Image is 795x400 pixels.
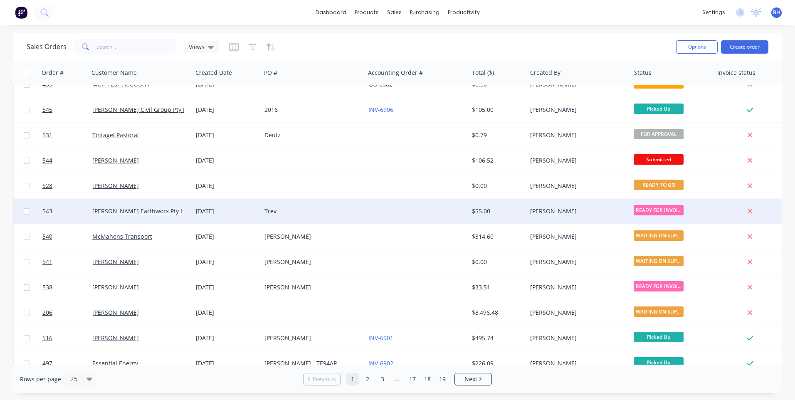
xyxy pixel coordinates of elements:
button: Create order [721,40,768,54]
div: [PERSON_NAME] [530,334,622,342]
div: [PERSON_NAME] [530,309,622,317]
span: 516 [42,334,52,342]
a: Page 1 is your current page [346,373,359,385]
span: Next [464,375,477,383]
span: 544 [42,156,52,165]
div: [PERSON_NAME] [530,258,622,266]
div: [DATE] [196,207,258,215]
div: [PERSON_NAME] [530,207,622,215]
span: 541 [42,258,52,266]
div: [DATE] [196,258,258,266]
span: WAITING ON SUPP... [634,256,684,266]
div: [DATE] [196,131,258,139]
div: [DATE] [196,156,258,165]
span: Rows per page [20,375,61,383]
div: $226.09 [472,359,521,368]
div: [PERSON_NAME] [264,258,357,266]
span: 206 [42,309,52,317]
div: products [351,6,383,19]
span: WAITING ON SUPP... [634,306,684,317]
div: [PERSON_NAME] [264,232,357,241]
a: Page 3 [376,373,389,385]
span: 531 [42,131,52,139]
a: 541 [42,249,92,274]
a: Jump forward [391,373,404,385]
a: Next page [455,375,491,383]
div: [DATE] [196,359,258,368]
div: [PERSON_NAME] [530,156,622,165]
span: READY FOR INVOI... [634,281,684,291]
a: McMahons Transport [92,232,152,240]
span: BH [773,9,780,16]
a: 545 [42,97,92,122]
span: WAITING ON SUPP... [634,230,684,241]
div: PO # [264,69,277,77]
div: $314.60 [472,232,521,241]
a: Page 18 [421,373,434,385]
div: Invoice status [717,69,755,77]
div: $0.00 [472,182,521,190]
span: 545 [42,106,52,114]
div: [DATE] [196,309,258,317]
div: [DATE] [196,283,258,291]
div: Accounting Order # [368,69,423,77]
div: [PERSON_NAME] [530,283,622,291]
div: [PERSON_NAME] - TE94AR [264,359,357,368]
span: Picked Up [634,332,684,342]
a: 528 [42,173,92,198]
div: [PERSON_NAME] [264,283,357,291]
div: Status [634,69,652,77]
a: [PERSON_NAME] [92,334,139,342]
a: Page 2 [361,373,374,385]
a: 538 [42,275,92,300]
a: 531 [42,123,92,148]
span: 538 [42,283,52,291]
a: INV-6901 [368,334,393,342]
a: dashboard [311,6,351,19]
span: Submitted [634,154,684,165]
a: Tintagel Pastoral [92,131,139,139]
div: $0.00 [472,258,521,266]
div: Total ($) [472,69,494,77]
div: [PERSON_NAME] [530,359,622,368]
div: Created Date [195,69,232,77]
a: INV-6906 [368,106,393,114]
a: 516 [42,326,92,351]
div: [PERSON_NAME] [530,182,622,190]
span: READY FOR INVOI... [634,205,684,215]
div: Order # [42,69,64,77]
a: Essential Energy [92,359,138,367]
ul: Pagination [300,373,495,385]
div: 2016 [264,106,357,114]
a: [PERSON_NAME] Civil Group Pty Ltd [92,106,192,114]
div: [DATE] [196,334,258,342]
div: [PERSON_NAME] [530,232,622,241]
span: 497 [42,359,52,368]
div: $3,496.48 [472,309,521,317]
div: purchasing [406,6,444,19]
span: 543 [42,207,52,215]
div: Created By [530,69,560,77]
a: Page 19 [436,373,449,385]
div: [PERSON_NAME] [530,106,622,114]
div: productivity [444,6,484,19]
span: READY TO GO [634,180,684,190]
div: $33.51 [472,283,521,291]
a: 543 [42,199,92,224]
div: $105.00 [472,106,521,114]
div: $0.79 [472,131,521,139]
span: FOR APPROVAL [634,129,684,139]
a: 544 [42,148,92,173]
a: [PERSON_NAME] [92,258,139,266]
div: sales [383,6,406,19]
span: Picked Up [634,104,684,114]
div: Customer Name [91,69,137,77]
a: INV-6902 [368,359,393,367]
div: $55.00 [472,207,521,215]
div: [DATE] [196,182,258,190]
div: [DATE] [196,232,258,241]
div: [DATE] [196,106,258,114]
img: Factory [15,6,27,19]
a: [PERSON_NAME] [92,156,139,164]
a: [PERSON_NAME] Earthworx Pty Ltd [92,207,189,215]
